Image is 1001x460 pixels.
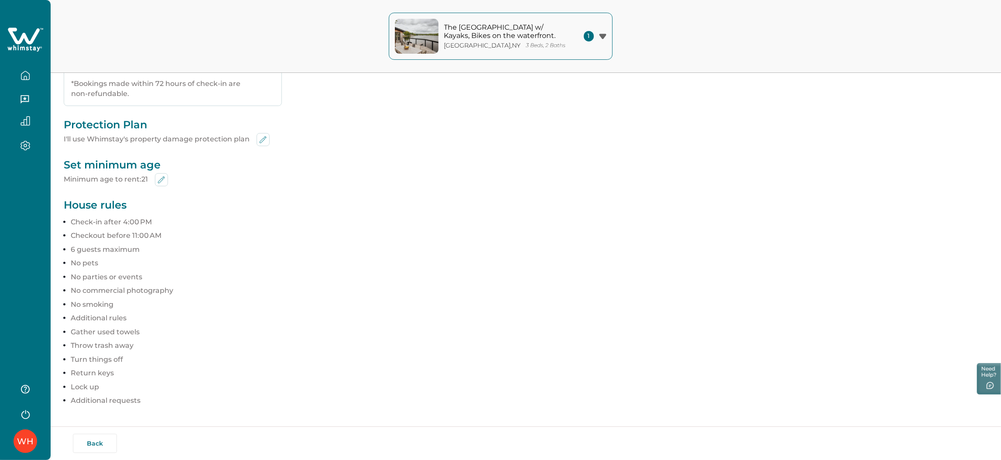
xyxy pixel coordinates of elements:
[71,286,988,295] p: No commercial photography
[17,431,34,452] div: Whimstay Host
[389,13,613,60] button: property-coverThe [GEOGRAPHIC_DATA] w/ Kayaks, Bikes on the waterfront.[GEOGRAPHIC_DATA],NY3 Beds...
[444,42,521,49] p: [GEOGRAPHIC_DATA] , NY
[71,218,988,227] p: Check-in after 4:00 PM
[71,259,988,268] p: No pets
[71,231,988,240] p: Checkout before 11:00 AM
[64,173,988,186] p: Minimum age to rent: 21
[71,300,988,309] p: No smoking
[257,133,270,146] button: edit-min-age
[526,42,566,49] p: 3 Beds, 2 Baths
[444,23,562,40] p: The [GEOGRAPHIC_DATA] w/ Kayaks, Bikes on the waterfront.
[71,341,988,350] p: Throw trash away
[71,383,988,391] p: Lock up
[71,79,247,99] p: *Bookings made within 72 hours of check-in are non-refundable.
[64,133,988,146] p: I'll use Whimstay's property damage protection plan
[71,273,988,281] p: No parties or events
[71,314,988,323] p: Additional rules
[71,396,988,405] p: Additional requests
[71,328,988,336] p: Gather used towels
[64,118,988,131] p: Protection Plan
[155,173,168,186] button: edit-min-age
[71,245,988,254] p: 6 guests maximum
[395,19,439,54] img: property-cover
[64,158,988,171] p: Set minimum age
[64,199,988,211] p: House rules
[71,355,988,364] p: Turn things off
[584,31,594,41] span: 1
[73,434,117,453] button: Back
[71,369,988,378] p: Return keys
